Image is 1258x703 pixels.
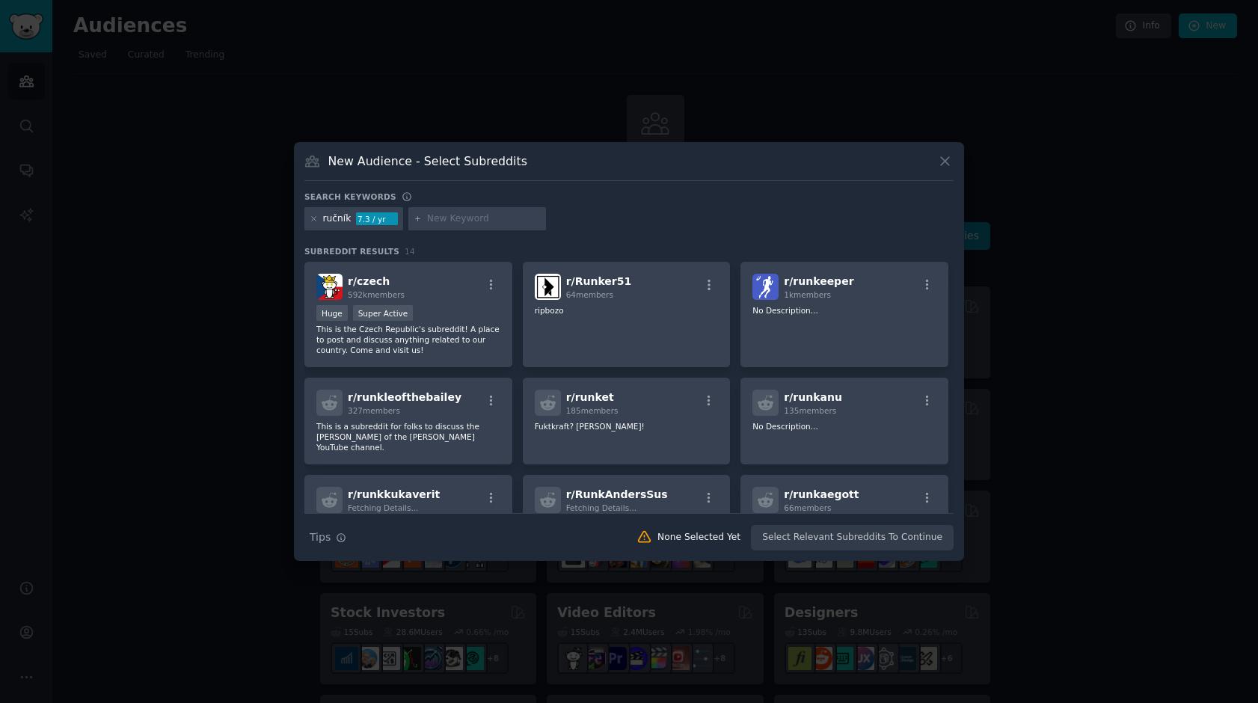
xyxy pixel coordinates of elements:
[323,212,352,226] div: ručník
[535,421,719,432] p: Fuktkraft? [PERSON_NAME]!
[348,290,405,299] span: 592k members
[310,529,331,545] span: Tips
[566,488,668,500] span: r/ RunkAndersSus
[405,247,415,256] span: 14
[784,488,859,500] span: r/ runkaegott
[535,305,719,316] p: ripbozo
[566,290,613,299] span: 64 members
[657,531,740,544] div: None Selected Yet
[752,305,936,316] p: No Description...
[304,246,399,257] span: Subreddit Results
[328,153,527,169] h3: New Audience - Select Subreddits
[566,275,632,287] span: r/ Runker51
[304,191,396,202] h3: Search keywords
[348,391,461,403] span: r/ runkleofthebailey
[353,305,414,321] div: Super Active
[784,503,831,512] span: 66 members
[316,324,500,355] p: This is the Czech Republic's subreddit! A place to post and discuss anything related to our count...
[427,212,541,226] input: New Keyword
[304,524,352,550] button: Tips
[784,391,842,403] span: r/ runkanu
[316,421,500,452] p: This is a subreddit for folks to discuss the [PERSON_NAME] of the [PERSON_NAME] YouTube channel.
[316,274,343,300] img: czech
[348,488,440,500] span: r/ runkkukaverit
[535,274,561,300] img: Runker51
[784,290,831,299] span: 1k members
[784,275,853,287] span: r/ runkeeper
[784,406,836,415] span: 135 members
[566,503,636,512] span: Fetching Details...
[316,305,348,321] div: Huge
[356,212,398,226] div: 7.3 / yr
[566,406,619,415] span: 185 members
[348,406,400,415] span: 327 members
[348,503,418,512] span: Fetching Details...
[752,421,936,432] p: No Description...
[566,391,614,403] span: r/ runket
[752,274,779,300] img: runkeeper
[348,275,390,287] span: r/ czech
